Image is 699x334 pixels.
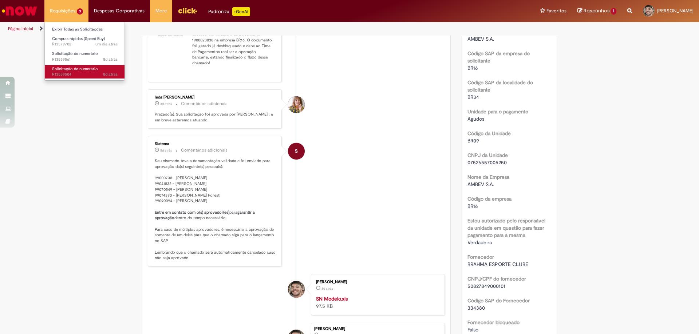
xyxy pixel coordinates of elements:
span: 3 [77,8,83,15]
div: Lucas Guilhoto Silva [288,281,305,298]
span: Falso [467,326,478,333]
div: Ieda Cristina Soares Pauletti Paschoal [288,96,305,113]
span: Favoritos [546,7,566,15]
span: 8d atrás [103,57,118,62]
ul: Requisições [44,22,125,81]
p: Seu chamado teve a documentação validada e foi enviado para aprovação da(s) seguinte(s) pessoa(s)... [155,158,276,261]
a: Aberto R13559504 : Solicitação de numerário [45,65,125,79]
span: BRAHMA ESPORTE CLUBE [467,261,528,267]
span: Solicitação de numerário [52,66,98,72]
time: 23/09/2025 14:57:39 [321,286,333,291]
span: 07526557005250 [467,159,507,166]
div: System [288,143,305,160]
a: Aberto R13559561 : Solicitação de numerário [45,50,125,63]
b: Fornecedor [467,254,494,260]
span: 3d atrás [160,102,172,106]
b: Entre em contato com o(s) aprovador(es) [155,210,229,215]
p: +GenAi [232,7,250,16]
th: Anotações de Encerramento [155,23,189,69]
ul: Trilhas de página [5,22,461,36]
a: SN Modelo.xls [316,295,348,302]
b: Estou autorizado pelo responsável da unidade em questão para fazer pagamento para a mesma [467,217,545,238]
small: Comentários adicionais [181,147,228,153]
span: BR34 [467,94,479,100]
span: [PERSON_NAME] [657,8,694,14]
div: Sistema [155,142,276,146]
span: S [295,142,298,160]
span: 1 [611,8,616,15]
time: 29/09/2025 13:29:14 [160,102,172,106]
td: Bom dia! Sua solicitação foi lançada com sucesso, com Número de Documento 1900023838 na empresa B... [189,23,276,69]
a: Exibir Todas as Solicitações [45,25,125,33]
span: R13559504 [52,72,118,77]
img: click_logo_yellow_360x200.png [178,5,197,16]
b: Fornecedor bloqueado [467,319,520,326]
span: Compras rápidas (Speed Buy) [52,36,105,41]
span: R13579702 [52,41,118,47]
span: 5d atrás [160,148,172,153]
div: Ieda [PERSON_NAME] [155,95,276,100]
div: [PERSON_NAME] [314,327,441,331]
b: Código SAP da empresa do solicitante [467,50,530,64]
div: Padroniza [208,7,250,16]
span: More [155,7,167,15]
time: 27/09/2025 10:14:33 [160,148,172,153]
b: Código SAP da localidade do solicitante [467,79,533,93]
span: Despesas Corporativas [94,7,145,15]
div: 97.5 KB [316,295,437,310]
span: R13559561 [52,57,118,63]
img: ServiceNow [1,4,38,18]
span: Requisições [50,7,75,15]
span: 8d atrás [321,286,333,291]
small: Comentários adicionais [181,101,228,107]
span: 334380 [467,305,485,311]
span: BR09 [467,137,479,144]
p: Prezado(a), Sua solicitação foi aprovada por [PERSON_NAME] , e em breve estaremos atuando. [155,112,276,123]
b: CNPJ da Unidade [467,152,508,158]
span: BR16 [467,203,478,209]
b: Código SAP do Fornecedor [467,297,530,304]
a: Página inicial [8,26,33,32]
b: garantir a aprovação [155,210,256,221]
span: Solicitação de numerário [52,51,98,56]
a: Rascunhos [577,8,616,15]
span: BR16 [467,65,478,71]
span: AMBEV S.A. [467,181,494,188]
span: um dia atrás [95,41,118,47]
b: Nome da Empresa [467,174,509,180]
span: Verdadeiro [467,239,492,246]
span: Rascunhos [584,7,610,14]
span: Agudos [467,116,484,122]
b: Código da empresa [467,196,512,202]
time: 30/09/2025 08:28:41 [95,41,118,47]
span: 50827849000101 [467,283,505,289]
a: Aberto R13579702 : Compras rápidas (Speed Buy) [45,35,125,48]
b: Código da Unidade [467,130,511,137]
b: Unidade para o pagamento [467,108,528,115]
time: 23/09/2025 14:50:33 [103,72,118,77]
span: AMBEV S.A. [467,36,494,42]
time: 23/09/2025 14:58:07 [103,57,118,62]
b: CNPJ/CPF do fornecedor [467,275,526,282]
span: 8d atrás [103,72,118,77]
div: [PERSON_NAME] [316,280,437,284]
